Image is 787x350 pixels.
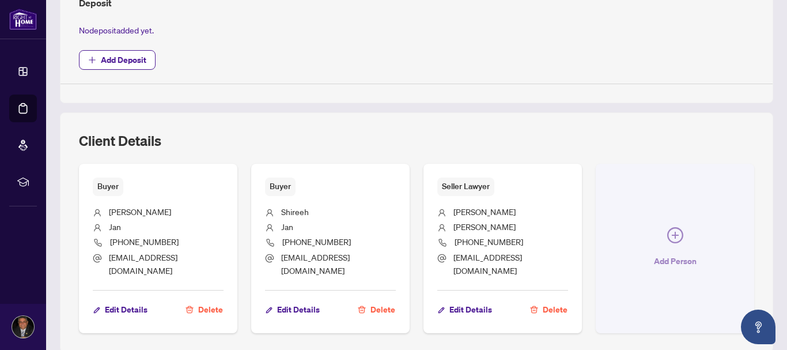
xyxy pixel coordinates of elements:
[79,25,154,35] span: No deposit added yet.
[596,164,754,333] button: Add Person
[529,300,568,319] button: Delete
[9,9,37,30] img: logo
[741,310,775,344] button: Open asap
[277,300,320,319] span: Edit Details
[265,300,320,319] button: Edit Details
[667,227,683,243] span: plus-circle
[88,56,96,64] span: plus
[437,178,494,195] span: Seller Lawyer
[109,252,177,276] span: [EMAIL_ADDRESS][DOMAIN_NAME]
[455,236,523,247] span: [PHONE_NUMBER]
[449,300,492,319] span: Edit Details
[543,300,567,319] span: Delete
[265,178,296,195] span: Buyer
[282,236,351,247] span: [PHONE_NUMBER]
[654,252,697,270] span: Add Person
[281,221,293,232] span: Jan
[93,178,123,195] span: Buyer
[357,300,396,319] button: Delete
[101,51,146,69] span: Add Deposit
[453,221,516,232] span: [PERSON_NAME]
[105,300,147,319] span: Edit Details
[281,252,350,276] span: [EMAIL_ADDRESS][DOMAIN_NAME]
[185,300,224,319] button: Delete
[281,206,309,217] span: Shireeh
[109,221,121,232] span: Jan
[79,50,156,70] button: Add Deposit
[93,300,148,319] button: Edit Details
[370,300,395,319] span: Delete
[109,206,171,217] span: [PERSON_NAME]
[110,236,179,247] span: [PHONE_NUMBER]
[198,300,223,319] span: Delete
[79,131,161,150] h2: Client Details
[437,300,493,319] button: Edit Details
[453,252,522,276] span: [EMAIL_ADDRESS][DOMAIN_NAME]
[453,206,516,217] span: [PERSON_NAME]
[12,316,34,338] img: Profile Icon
